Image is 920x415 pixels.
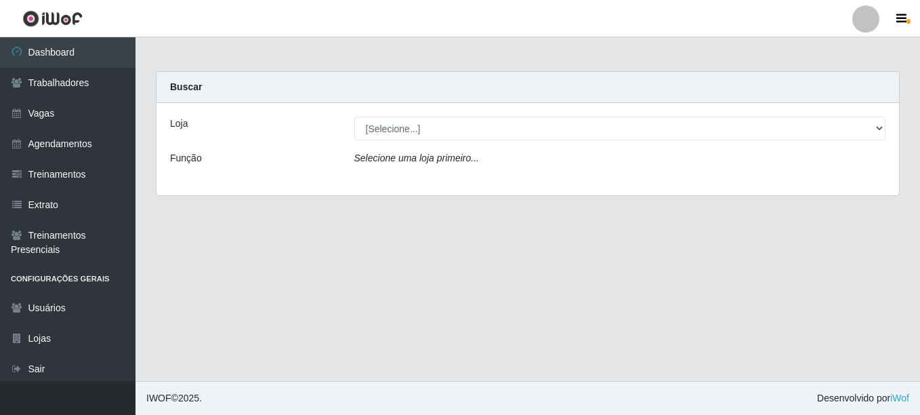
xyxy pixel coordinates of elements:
label: Loja [170,117,188,131]
span: Desenvolvido por [817,391,909,406]
a: iWof [890,393,909,403]
strong: Buscar [170,81,202,92]
img: CoreUI Logo [22,10,83,27]
span: IWOF [146,393,171,403]
span: © 2025 . [146,391,202,406]
i: Selecione uma loja primeiro... [354,153,479,163]
label: Função [170,151,202,165]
